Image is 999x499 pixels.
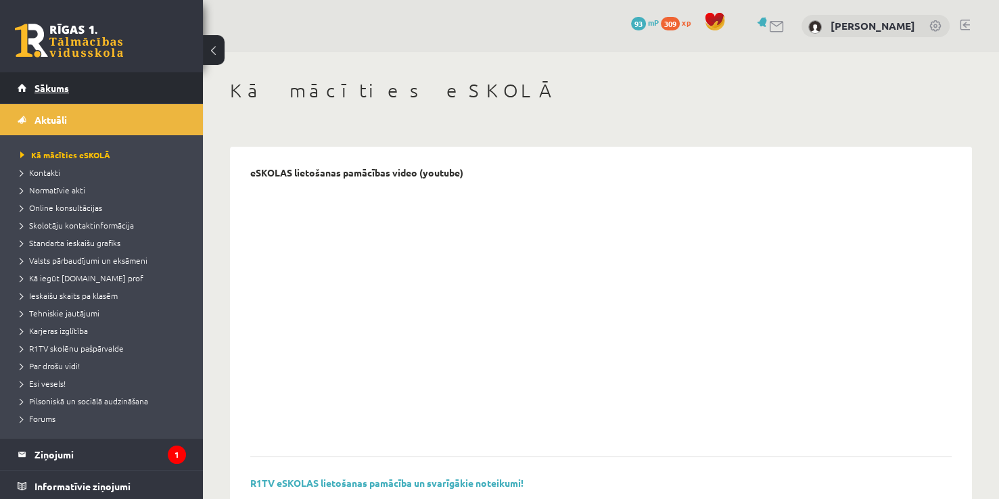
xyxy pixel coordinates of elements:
a: Esi vesels! [20,377,189,389]
a: Online konsultācijas [20,201,189,214]
span: mP [648,17,659,28]
h1: Kā mācīties eSKOLĀ [230,79,972,102]
a: Kā iegūt [DOMAIN_NAME] prof [20,272,189,284]
a: [PERSON_NAME] [831,19,915,32]
a: R1TV skolēnu pašpārvalde [20,342,189,354]
img: Darja Vasiļevska [808,20,822,34]
a: Sākums [18,72,186,103]
span: Par drošu vidi! [20,360,80,371]
span: 309 [661,17,680,30]
span: Online konsultācijas [20,202,102,213]
a: 309 xp [661,17,697,28]
a: Pilsoniskā un sociālā audzināšana [20,395,189,407]
span: Kā mācīties eSKOLĀ [20,149,110,160]
span: Tehniskie jautājumi [20,308,99,318]
a: Ieskaišu skaits pa klasēm [20,289,189,302]
a: Standarta ieskaišu grafiks [20,237,189,249]
span: Standarta ieskaišu grafiks [20,237,120,248]
a: Normatīvie akti [20,184,189,196]
a: Aktuāli [18,104,186,135]
a: 93 mP [631,17,659,28]
span: Valsts pārbaudījumi un eksāmeni [20,255,147,266]
span: Ieskaišu skaits pa klasēm [20,290,118,301]
p: eSKOLAS lietošanas pamācības video (youtube) [250,167,463,179]
span: xp [682,17,691,28]
a: Par drošu vidi! [20,360,189,372]
a: Kā mācīties eSKOLĀ [20,149,189,161]
span: Normatīvie akti [20,185,85,195]
span: Sākums [34,82,69,94]
a: Rīgas 1. Tālmācības vidusskola [15,24,123,57]
span: Esi vesels! [20,378,66,389]
span: Pilsoniskā un sociālā audzināšana [20,396,148,406]
a: Forums [20,412,189,425]
i: 1 [168,446,186,464]
span: Forums [20,413,55,424]
span: Karjeras izglītība [20,325,88,336]
span: 93 [631,17,646,30]
a: Skolotāju kontaktinformācija [20,219,189,231]
a: Tehniskie jautājumi [20,307,189,319]
span: Aktuāli [34,114,67,126]
a: Ziņojumi1 [18,439,186,470]
span: Kontakti [20,167,60,178]
a: R1TV eSKOLAS lietošanas pamācība un svarīgākie noteikumi! [250,477,524,489]
span: R1TV skolēnu pašpārvalde [20,343,124,354]
span: Kā iegūt [DOMAIN_NAME] prof [20,272,143,283]
a: Karjeras izglītība [20,325,189,337]
span: Skolotāju kontaktinformācija [20,220,134,231]
a: Valsts pārbaudījumi un eksāmeni [20,254,189,266]
legend: Ziņojumi [34,439,186,470]
a: Kontakti [20,166,189,179]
